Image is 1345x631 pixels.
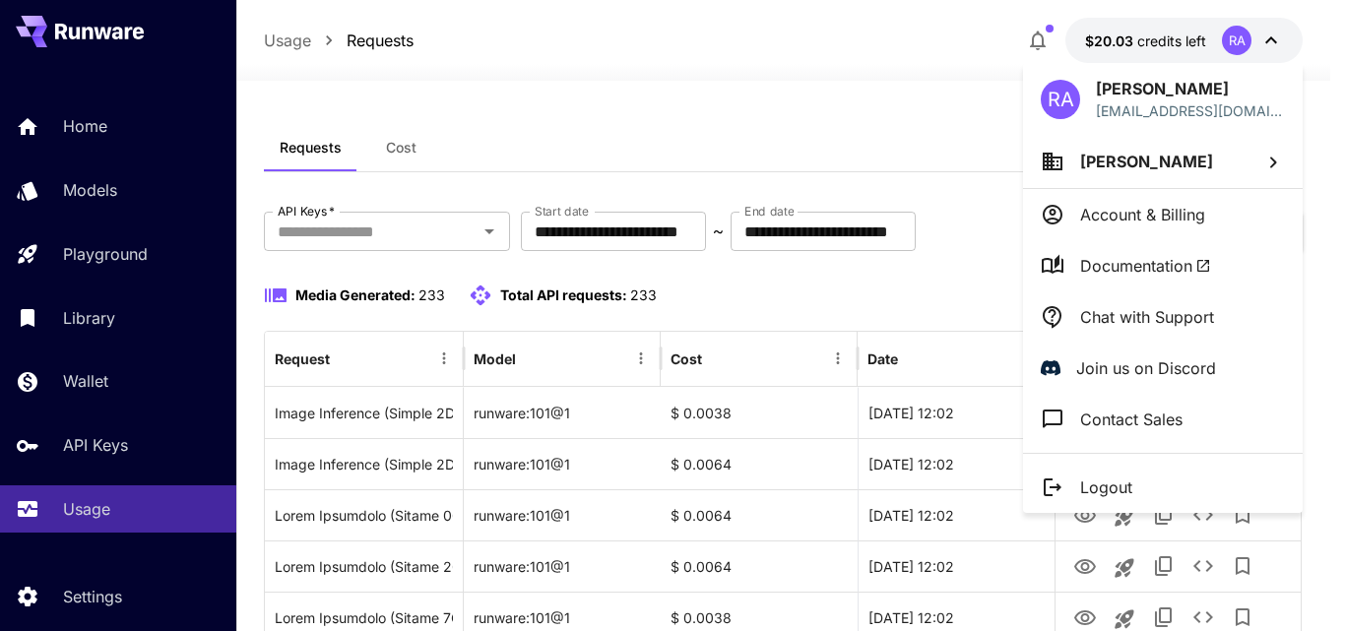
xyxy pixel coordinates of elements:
[1096,77,1285,100] p: [PERSON_NAME]
[1080,254,1211,278] span: Documentation
[1080,408,1183,431] p: Contact Sales
[1023,135,1303,188] button: [PERSON_NAME]
[1096,100,1285,121] p: [EMAIL_ADDRESS][DOMAIN_NAME]
[1080,475,1132,499] p: Logout
[1080,305,1214,329] p: Chat with Support
[1096,100,1285,121] div: roman@softheight.com
[1080,152,1213,171] span: [PERSON_NAME]
[1080,203,1205,226] p: Account & Billing
[1041,80,1080,119] div: RA
[1076,356,1216,380] p: Join us on Discord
